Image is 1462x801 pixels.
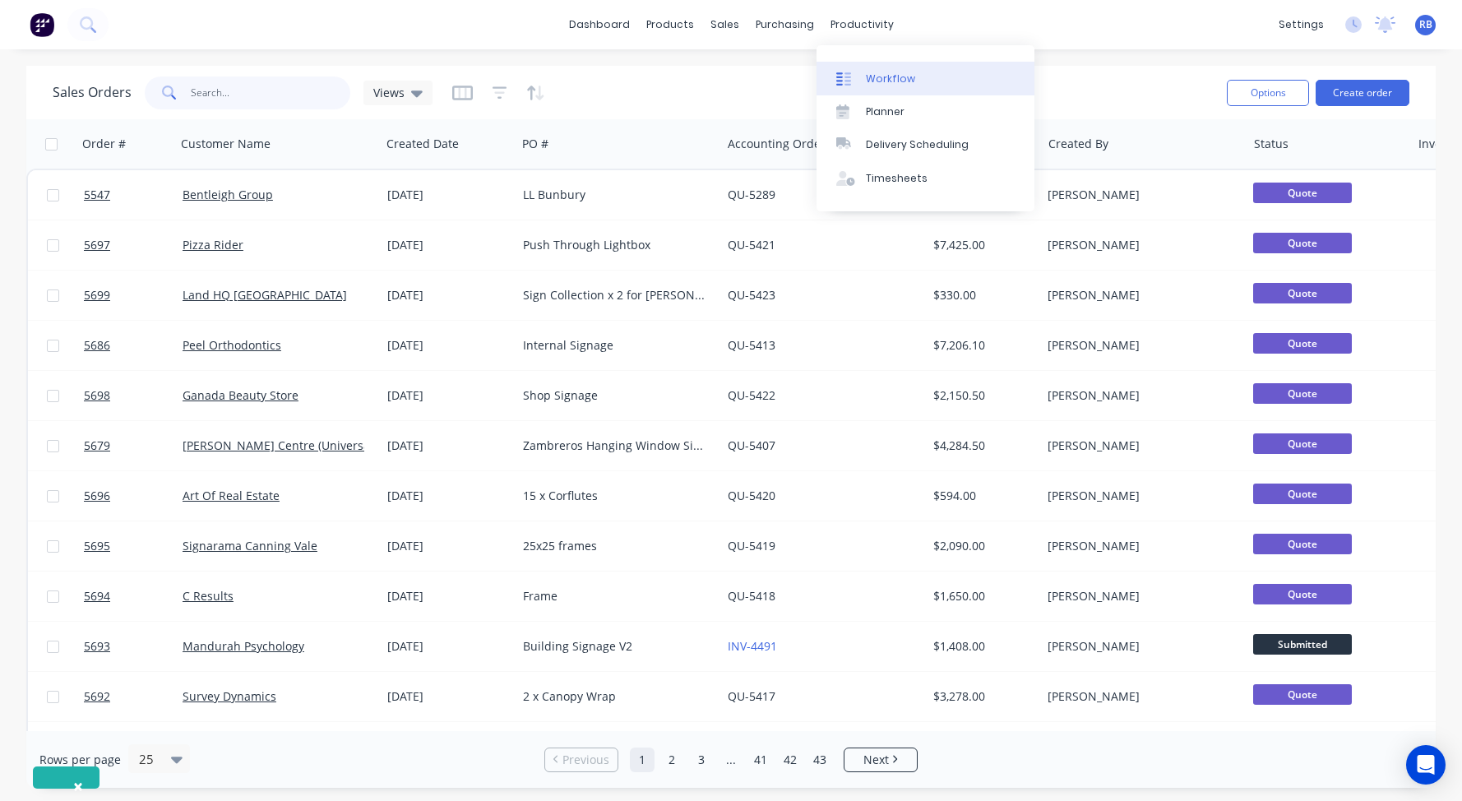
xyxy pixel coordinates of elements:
div: LL Bunbury [523,187,706,203]
span: Quote [1253,484,1352,504]
div: Internal Signage [523,337,706,354]
div: Delivery Scheduling [866,137,969,152]
div: Status [1254,136,1289,152]
a: Peel Orthodontics [183,337,281,353]
div: $1,408.00 [933,638,1029,655]
div: settings [1270,12,1332,37]
a: QU-5423 [728,287,775,303]
div: [DATE] [387,387,510,404]
div: [PERSON_NAME] [1048,638,1230,655]
div: $3,278.00 [933,688,1029,705]
div: Shop Signage [523,387,706,404]
a: 5693 [84,622,183,671]
span: Quote [1253,684,1352,705]
img: Factory [30,12,54,37]
span: Submitted [1253,634,1352,655]
span: 5693 [84,638,110,655]
a: Bentleigh Group [183,187,273,202]
div: productivity [822,12,902,37]
span: 5696 [84,488,110,504]
a: Workflow [817,62,1034,95]
a: 5695 [84,521,183,571]
div: [PERSON_NAME] [1048,237,1230,253]
div: Timesheets [866,171,928,186]
div: $330.00 [933,287,1029,303]
a: QU-5421 [728,237,775,252]
div: [DATE] [387,237,510,253]
span: 5698 [84,387,110,404]
div: Push Through Lightbox [523,237,706,253]
div: [DATE] [387,638,510,655]
a: Page 2 [659,748,684,772]
a: 5547 [84,170,183,220]
div: PO # [522,136,548,152]
div: Created By [1048,136,1108,152]
input: Search... [191,76,351,109]
a: Delivery Scheduling [817,128,1034,161]
a: Pizza Rider [183,237,243,252]
span: Quote [1253,584,1352,604]
div: [DATE] [387,588,510,604]
div: Order # [82,136,126,152]
span: 5686 [84,337,110,354]
a: INV-4491 [728,638,777,654]
span: Quote [1253,534,1352,554]
span: Quote [1253,233,1352,253]
div: 25x25 frames [523,538,706,554]
span: Quote [1253,383,1352,404]
a: 5697 [84,220,183,270]
a: QU-5420 [728,488,775,503]
span: Quote [1253,183,1352,203]
div: [DATE] [387,337,510,354]
span: × [73,775,83,798]
a: Planner [817,95,1034,128]
a: QU-5407 [728,438,775,453]
a: Survey Dynamics [183,688,276,704]
span: 5695 [84,538,110,554]
div: [DATE] [387,187,510,203]
div: $7,425.00 [933,237,1029,253]
div: [PERSON_NAME] [1048,538,1230,554]
span: 5692 [84,688,110,705]
div: sales [702,12,747,37]
div: Zambreros Hanging Window Sign [523,438,706,454]
span: Views [373,84,405,101]
span: 5694 [84,588,110,604]
a: 5623 [84,722,183,771]
div: $7,206.10 [933,337,1029,354]
a: Page 43 [807,748,832,772]
a: Next page [844,752,917,768]
button: Options [1227,80,1309,106]
a: 5699 [84,271,183,320]
ul: Pagination [538,748,924,772]
div: [PERSON_NAME] [1048,438,1230,454]
div: [DATE] [387,488,510,504]
a: Ganada Beauty Store [183,387,298,403]
a: QU-5418 [728,588,775,604]
a: Page 1 is your current page [630,748,655,772]
span: Quote [1253,433,1352,454]
a: 5696 [84,471,183,521]
div: $4,284.50 [933,438,1029,454]
a: Page 42 [778,748,803,772]
a: 5686 [84,321,183,370]
span: Previous [562,752,609,768]
div: 2 x Canopy Wrap [523,688,706,705]
div: [PERSON_NAME] [1048,588,1230,604]
div: Open Intercom Messenger [1406,745,1446,785]
div: [DATE] [387,438,510,454]
div: Frame [523,588,706,604]
a: [PERSON_NAME] Centre (Universal Property Pty Ltd (ATFT S & J White Family Trust) [183,438,634,453]
div: [PERSON_NAME] [1048,387,1230,404]
div: $594.00 [933,488,1029,504]
div: Sign Collection x 2 for [PERSON_NAME][GEOGRAPHIC_DATA] [523,287,706,303]
div: $2,090.00 [933,538,1029,554]
div: products [638,12,702,37]
div: [PERSON_NAME] [1048,337,1230,354]
a: Page 3 [689,748,714,772]
div: [PERSON_NAME] [1048,688,1230,705]
a: Previous page [545,752,618,768]
span: Quote [1253,283,1352,303]
a: C Results [183,588,234,604]
span: RB [1419,17,1432,32]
